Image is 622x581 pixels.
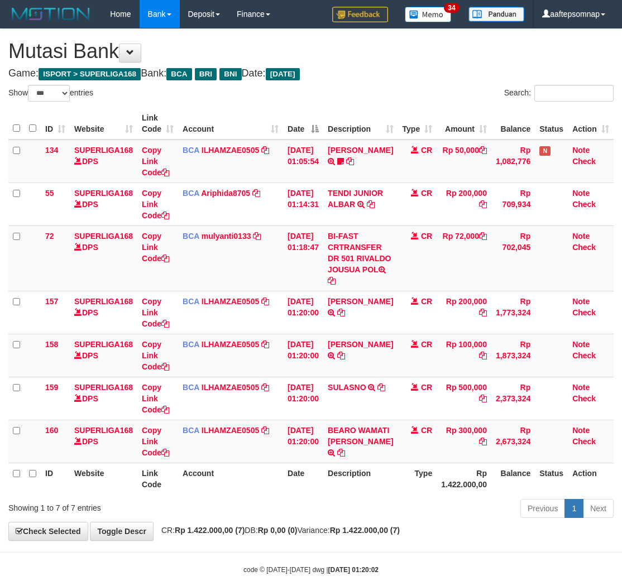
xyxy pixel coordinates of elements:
[202,340,259,349] a: ILHAMZAE0505
[479,308,487,317] a: Copy Rp 200,000 to clipboard
[535,463,568,494] th: Status
[142,340,169,371] a: Copy Link Code
[572,157,596,166] a: Check
[137,108,178,140] th: Link Code: activate to sort column ascending
[479,394,487,403] a: Copy Rp 500,000 to clipboard
[261,426,269,435] a: Copy ILHAMZAE0505 to clipboard
[421,383,432,392] span: CR
[90,522,154,541] a: Toggle Descr
[421,340,432,349] span: CR
[346,157,354,166] a: Copy RAMADHAN MAULANA J to clipboard
[328,566,379,574] strong: [DATE] 01:20:02
[491,377,535,420] td: Rp 2,373,324
[45,297,58,306] span: 157
[45,383,58,392] span: 159
[328,426,393,446] a: BEARO WAMATI [PERSON_NAME]
[243,566,379,574] small: code © [DATE]-[DATE] dwg |
[166,68,192,80] span: BCA
[283,291,323,334] td: [DATE] 01:20:00
[28,85,70,102] select: Showentries
[283,377,323,420] td: [DATE] 01:20:00
[74,383,133,392] a: SUPERLIGA168
[70,463,137,494] th: Website
[479,200,487,209] a: Copy Rp 200,000 to clipboard
[252,189,260,198] a: Copy Ariphida8705 to clipboard
[491,463,535,494] th: Balance
[70,183,137,225] td: DPS
[45,426,58,435] span: 160
[283,334,323,377] td: [DATE] 01:20:00
[572,340,590,349] a: Note
[421,232,432,241] span: CR
[283,108,323,140] th: Date: activate to sort column descending
[421,189,432,198] span: CR
[8,68,614,79] h4: Game: Bank: Date:
[337,448,345,457] a: Copy BEARO WAMATI ZEGA to clipboard
[491,334,535,377] td: Rp 1,873,324
[479,437,487,446] a: Copy Rp 300,000 to clipboard
[572,243,596,252] a: Check
[568,463,614,494] th: Action
[328,383,366,392] a: SULASNO
[323,108,398,140] th: Description: activate to sort column ascending
[183,189,199,198] span: BCA
[74,189,133,198] a: SUPERLIGA168
[8,522,88,541] a: Check Selected
[583,499,614,518] a: Next
[421,297,432,306] span: CR
[539,146,551,156] span: Has Note
[468,7,524,22] img: panduan.png
[261,297,269,306] a: Copy ILHAMZAE0505 to clipboard
[572,383,590,392] a: Note
[178,108,283,140] th: Account: activate to sort column ascending
[437,463,491,494] th: Rp 1.422.000,00
[283,183,323,225] td: [DATE] 01:14:31
[323,225,398,291] td: BI-FAST CRTRANSFER DR 501 RIVALDO JOUSUA POL
[142,232,169,263] a: Copy Link Code
[437,183,491,225] td: Rp 200,000
[142,146,169,177] a: Copy Link Code
[491,291,535,334] td: Rp 1,773,324
[70,420,137,463] td: DPS
[437,291,491,334] td: Rp 200,000
[70,225,137,291] td: DPS
[258,526,298,535] strong: Rp 0,00 (0)
[504,85,614,102] label: Search:
[572,232,590,241] a: Note
[437,377,491,420] td: Rp 500,000
[534,85,614,102] input: Search:
[367,200,375,209] a: Copy TENDI JUNIOR ALBAR to clipboard
[398,108,437,140] th: Type: activate to sort column ascending
[564,499,583,518] a: 1
[202,297,259,306] a: ILHAMZAE0505
[479,146,487,155] a: Copy Rp 50,000 to clipboard
[178,463,283,494] th: Account
[377,383,385,392] a: Copy SULASNO to clipboard
[74,340,133,349] a: SUPERLIGA168
[572,297,590,306] a: Note
[8,85,93,102] label: Show entries
[45,232,54,241] span: 72
[568,108,614,140] th: Action: activate to sort column ascending
[535,108,568,140] th: Status
[437,140,491,183] td: Rp 50,000
[337,351,345,360] a: Copy DHONI INDRA PANALL to clipboard
[74,146,133,155] a: SUPERLIGA168
[261,146,269,155] a: Copy ILHAMZAE0505 to clipboard
[70,140,137,183] td: DPS
[41,463,70,494] th: ID
[328,146,393,155] a: [PERSON_NAME]
[572,308,596,317] a: Check
[74,232,133,241] a: SUPERLIGA168
[330,526,400,535] strong: Rp 1.422.000,00 (7)
[421,146,432,155] span: CR
[202,383,259,392] a: ILHAMZAE0505
[491,183,535,225] td: Rp 709,934
[405,7,452,22] img: Button%20Memo.svg
[142,426,169,457] a: Copy Link Code
[70,377,137,420] td: DPS
[572,394,596,403] a: Check
[183,340,199,349] span: BCA
[201,189,250,198] a: Ariphida8705
[479,351,487,360] a: Copy Rp 100,000 to clipboard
